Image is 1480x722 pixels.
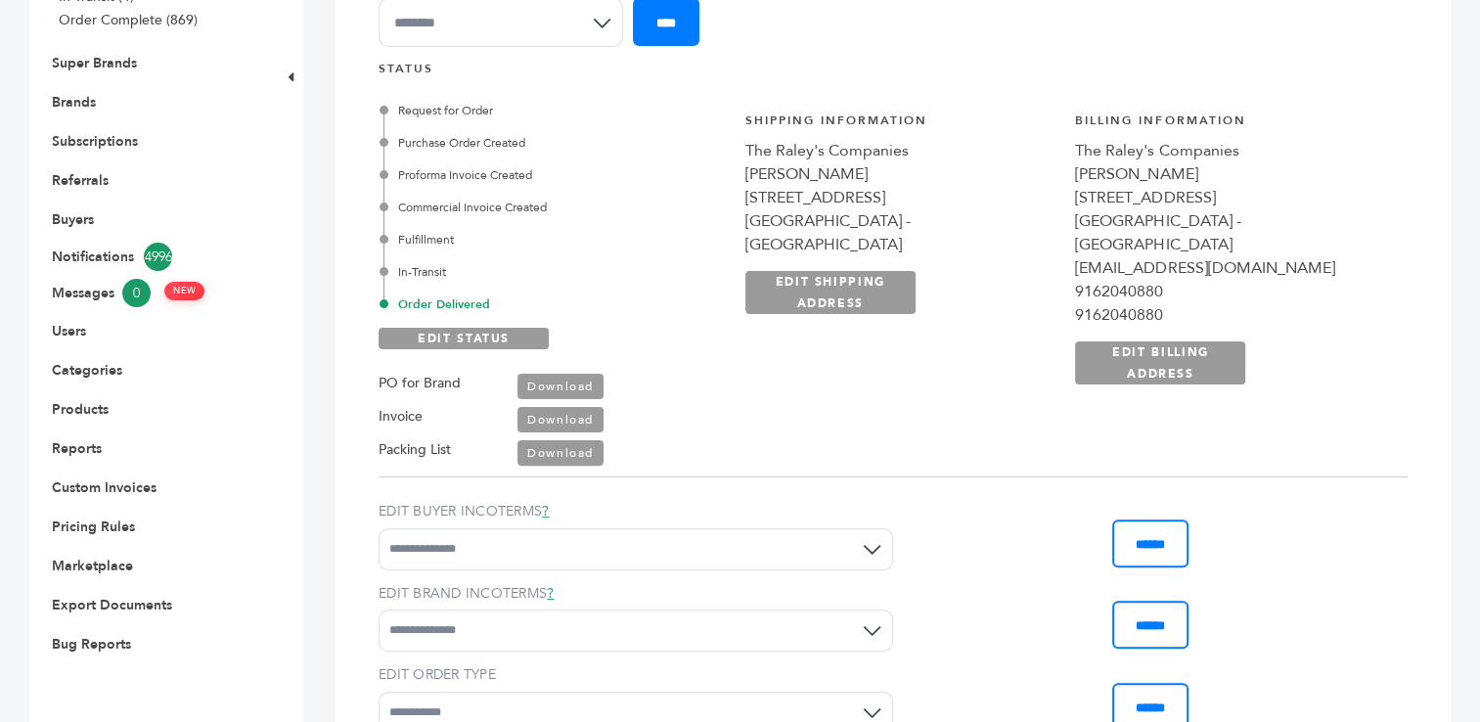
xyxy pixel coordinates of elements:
div: 9162040880 [1075,280,1386,303]
a: Marketplace [52,557,133,575]
span: 4996 [144,243,172,271]
div: [STREET_ADDRESS] [745,186,1056,209]
h4: Billing Information [1075,113,1386,139]
div: Commercial Invoice Created [383,199,724,216]
span: NEW [164,282,204,300]
a: Pricing Rules [52,518,135,536]
div: The Raley's Companies [1075,139,1386,162]
div: Purchase Order Created [383,134,724,152]
a: Products [52,400,109,419]
div: [EMAIL_ADDRESS][DOMAIN_NAME] [1075,256,1386,280]
div: The Raley's Companies [745,139,1056,162]
a: ? [547,584,554,603]
a: Download [517,374,604,399]
div: [STREET_ADDRESS] [1075,186,1386,209]
div: [PERSON_NAME] [1075,162,1386,186]
h4: STATUS [379,61,1408,87]
div: Proforma Invoice Created [383,166,724,184]
a: Users [52,322,86,340]
label: EDIT BUYER INCOTERMS [379,502,893,521]
a: Order Complete (869) [59,11,198,29]
a: EDIT SHIPPING ADDRESS [745,271,916,314]
a: Buyers [52,210,94,229]
a: Reports [52,439,102,458]
span: 0 [122,279,151,307]
a: Brands [52,93,96,112]
label: PO for Brand [379,372,461,395]
a: Subscriptions [52,132,138,151]
a: EDIT STATUS [379,328,549,349]
a: EDIT BILLING ADDRESS [1075,341,1245,384]
a: Messages0 NEW [52,279,251,307]
div: [PERSON_NAME] [745,162,1056,186]
div: [GEOGRAPHIC_DATA] - [GEOGRAPHIC_DATA] [1075,209,1386,256]
a: Bug Reports [52,635,131,654]
div: In-Transit [383,263,724,281]
a: Super Brands [52,54,137,72]
label: EDIT ORDER TYPE [379,665,893,685]
a: Categories [52,361,122,380]
div: Request for Order [383,102,724,119]
div: [GEOGRAPHIC_DATA] - [GEOGRAPHIC_DATA] [745,209,1056,256]
label: Packing List [379,438,451,462]
a: Custom Invoices [52,478,157,497]
a: Export Documents [52,596,172,614]
a: Download [517,440,604,466]
a: Referrals [52,171,109,190]
a: Download [517,407,604,432]
h4: Shipping Information [745,113,1056,139]
label: Invoice [379,405,423,429]
a: Notifications4996 [52,243,251,271]
label: EDIT BRAND INCOTERMS [379,584,893,604]
div: Order Delivered [383,295,724,313]
a: ? [542,502,549,520]
div: 9162040880 [1075,303,1386,327]
div: Fulfillment [383,231,724,248]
